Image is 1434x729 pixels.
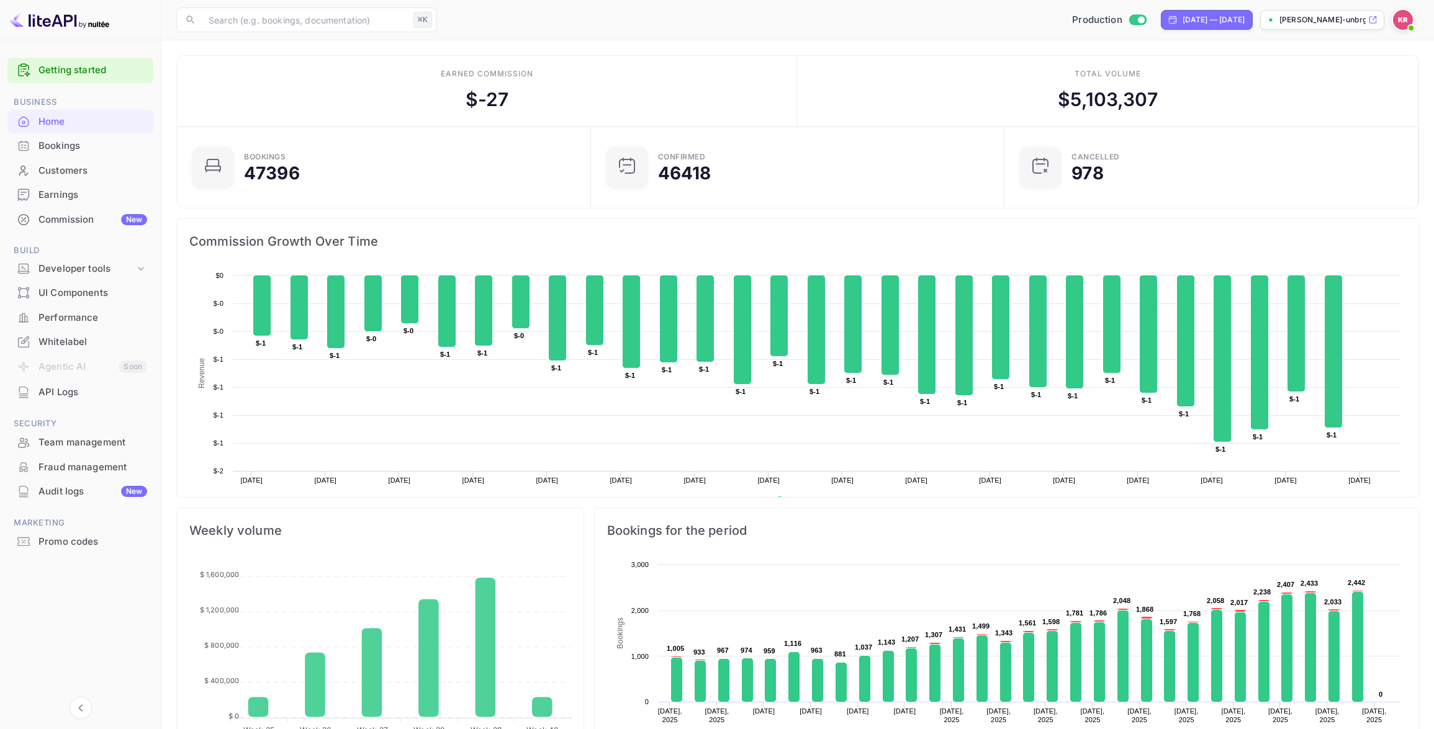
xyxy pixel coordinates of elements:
[7,306,153,330] div: Performance
[847,707,869,715] text: [DATE]
[121,214,147,225] div: New
[878,638,895,646] text: 1,143
[7,431,153,455] div: Team management
[957,399,967,406] text: $-1
[7,258,153,280] div: Developer tools
[693,648,705,656] text: 933
[7,96,153,109] span: Business
[7,244,153,257] span: Build
[38,311,147,325] div: Performance
[7,330,153,354] div: Whitelabel
[7,159,153,182] a: Customers
[7,330,153,353] a: Whitelabel
[920,398,930,405] text: $-1
[7,306,153,329] a: Performance
[1066,609,1083,617] text: 1,781
[1301,579,1318,587] text: 2,433
[1253,433,1263,441] text: $-1
[1253,588,1271,596] text: 2,238
[1142,396,1152,404] text: $-1
[979,476,1001,484] text: [DATE]
[752,707,775,715] text: [DATE]
[1042,618,1060,625] text: 1,598
[413,12,432,28] div: ⌘K
[1201,476,1223,484] text: [DATE]
[462,476,484,484] text: [DATE]
[831,476,854,484] text: [DATE]
[7,159,153,183] div: Customers
[1071,164,1103,182] div: 978
[38,164,147,178] div: Customers
[214,300,223,307] text: $-0
[404,327,413,334] text: $-0
[7,110,153,134] div: Home
[1324,598,1342,606] text: 2,033
[1183,610,1201,617] text: 1,768
[38,188,147,202] div: Earnings
[995,629,1012,637] text: 1,343
[800,707,822,715] text: [DATE]
[7,183,153,207] div: Earnings
[788,496,819,505] text: Revenue
[1058,86,1158,114] div: $ 5,103,307
[1230,599,1248,606] text: 2,017
[1327,431,1337,439] text: $-1
[7,417,153,431] span: Security
[551,364,561,372] text: $-1
[1379,691,1382,698] text: 0
[7,431,153,454] a: Team management
[1105,377,1115,384] text: $-1
[38,213,147,227] div: Commission
[204,676,239,685] tspan: $ 400,000
[7,380,153,403] a: API Logs
[1127,707,1152,723] text: [DATE], 2025
[388,476,410,484] text: [DATE]
[7,380,153,405] div: API Logs
[214,411,223,419] text: $-1
[809,388,819,395] text: $-1
[736,388,746,395] text: $-1
[440,351,450,358] text: $-1
[949,625,966,633] text: 1,431
[7,455,153,478] a: Fraud management
[658,153,706,161] div: Confirmed
[1179,410,1189,418] text: $-1
[994,383,1004,390] text: $-1
[631,653,648,660] text: 1,000
[683,476,706,484] text: [DATE]
[38,460,147,475] div: Fraud management
[201,7,408,32] input: Search (e.g. bookings, documentation)
[330,352,340,359] text: $-1
[1072,13,1122,27] span: Production
[773,360,783,367] text: $-1
[38,535,147,549] div: Promo codes
[1279,14,1366,25] p: [PERSON_NAME]-unbrg.[PERSON_NAME]...
[883,378,893,386] text: $-1
[644,698,648,705] text: 0
[855,643,872,651] text: 1,037
[214,383,223,391] text: $-1
[667,645,684,652] text: 1,005
[204,641,239,650] tspan: $ 800,000
[662,366,672,373] text: $-1
[1089,609,1107,617] text: 1,786
[1031,391,1041,398] text: $-1
[7,134,153,157] a: Bookings
[616,617,625,649] text: Bookings
[256,339,266,347] text: $-1
[658,707,682,723] text: [DATE], 2025
[38,262,135,276] div: Developer tools
[314,476,336,484] text: [DATE]
[214,328,223,335] text: $-0
[1034,707,1058,723] text: [DATE], 2025
[7,480,153,503] a: Audit logsNew
[1183,14,1245,25] div: [DATE] — [DATE]
[7,110,153,133] a: Home
[38,485,147,499] div: Audit logs
[588,349,598,356] text: $-1
[1113,597,1130,604] text: 2,048
[1221,707,1245,723] text: [DATE], 2025
[901,635,919,643] text: 1,207
[197,358,206,388] text: Revenue
[631,607,648,614] text: 2,000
